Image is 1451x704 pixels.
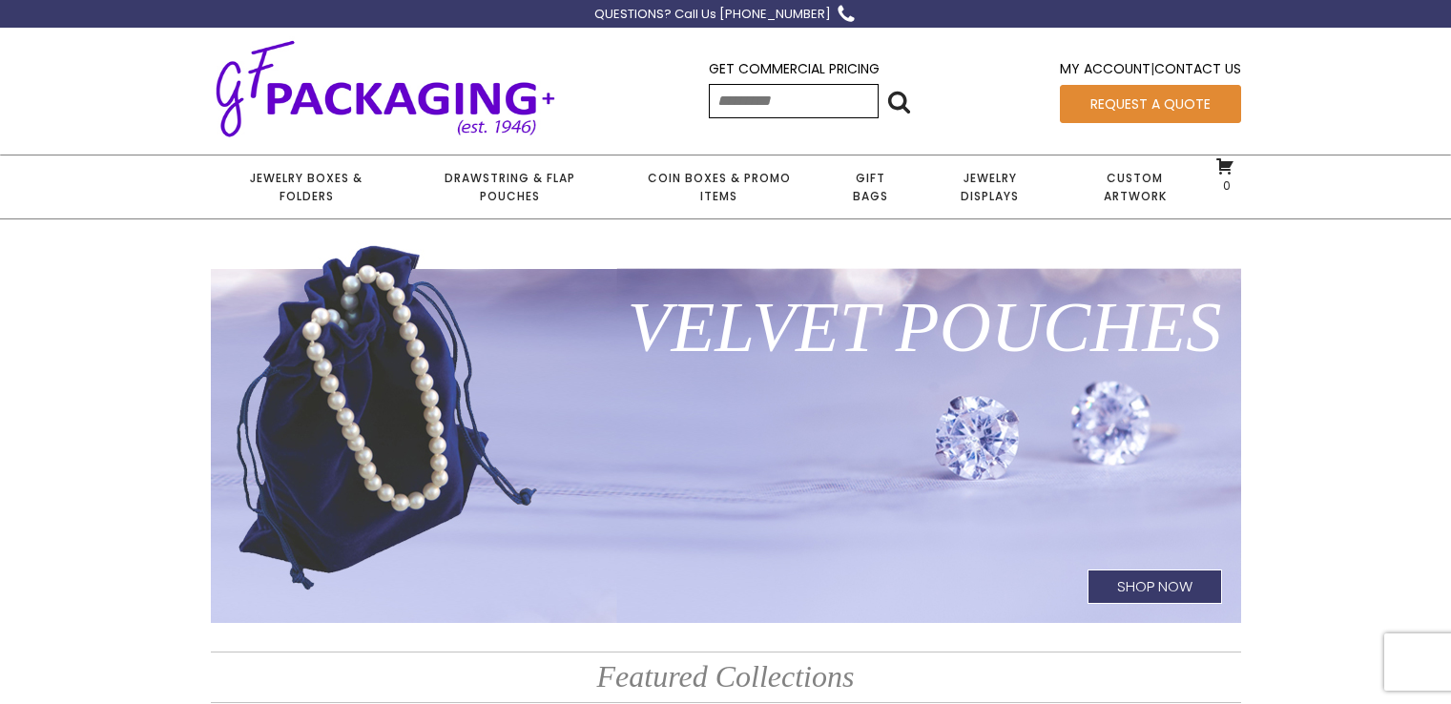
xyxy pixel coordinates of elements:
[1154,59,1241,78] a: Contact Us
[1060,85,1241,123] a: Request a Quote
[1218,177,1231,194] span: 0
[403,155,616,218] a: Drawstring & Flap Pouches
[1088,569,1222,604] h1: Shop Now
[821,155,920,218] a: Gift Bags
[616,155,820,218] a: Coin Boxes & Promo Items
[1060,59,1150,78] a: My Account
[594,5,831,25] div: QUESTIONS? Call Us [PHONE_NUMBER]
[1215,156,1234,193] a: 0
[709,59,880,78] a: Get Commercial Pricing
[1060,58,1241,84] div: |
[211,241,1241,623] a: Velvet PouchesShop Now
[211,260,1241,394] h1: Velvet Pouches
[211,36,560,140] img: GF Packaging + - Established 1946
[920,155,1061,218] a: Jewelry Displays
[211,652,1241,702] h2: Featured Collections
[1061,155,1209,218] a: Custom Artwork
[211,155,403,218] a: Jewelry Boxes & Folders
